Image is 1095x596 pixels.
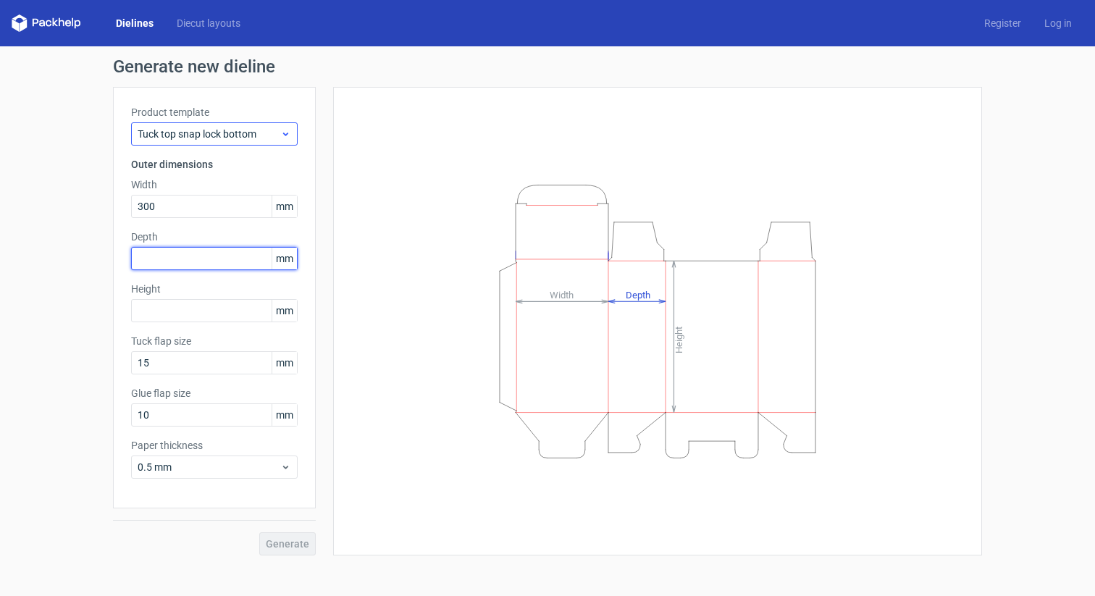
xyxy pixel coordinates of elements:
a: Diecut layouts [165,16,252,30]
label: Paper thickness [131,438,298,453]
span: Tuck top snap lock bottom [138,127,280,141]
a: Log in [1033,16,1083,30]
label: Width [131,177,298,192]
h1: Generate new dieline [113,58,982,75]
span: mm [272,352,297,374]
label: Glue flap size [131,386,298,400]
label: Tuck flap size [131,334,298,348]
h3: Outer dimensions [131,157,298,172]
label: Depth [131,230,298,244]
span: mm [272,196,297,217]
span: 0.5 mm [138,460,280,474]
span: mm [272,404,297,426]
span: mm [272,248,297,269]
tspan: Depth [626,289,650,300]
a: Dielines [104,16,165,30]
tspan: Width [550,289,574,300]
span: mm [272,300,297,322]
tspan: Height [674,326,684,353]
label: Height [131,282,298,296]
a: Register [973,16,1033,30]
label: Product template [131,105,298,119]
